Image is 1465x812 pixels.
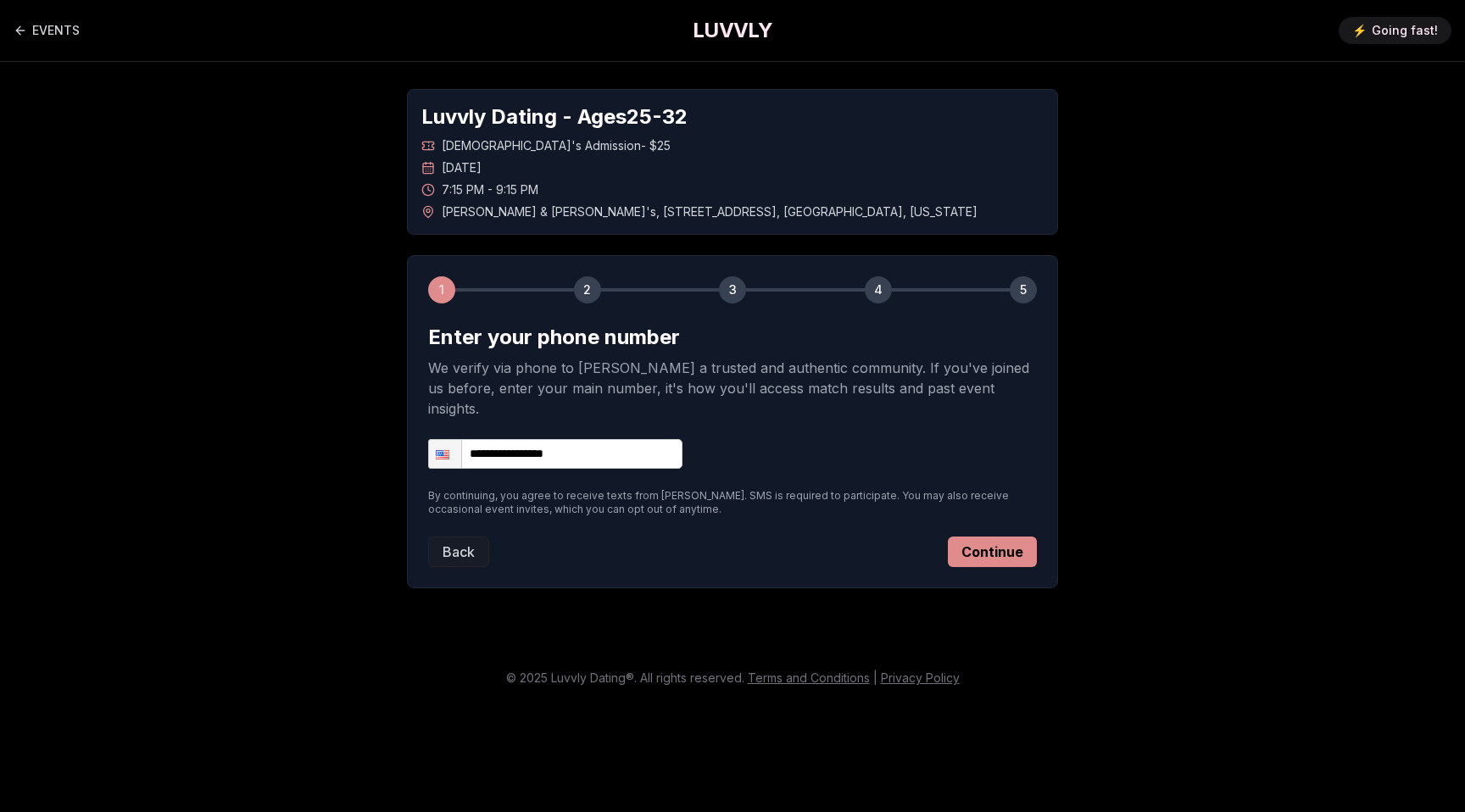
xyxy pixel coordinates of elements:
[1372,22,1438,39] span: Going fast!
[1352,22,1367,39] span: ⚡️
[442,181,538,198] span: 7:15 PM - 9:15 PM
[865,276,892,303] div: 4
[442,203,978,220] span: [PERSON_NAME] & [PERSON_NAME]'s , [STREET_ADDRESS] , [GEOGRAPHIC_DATA] , [US_STATE]
[421,103,1044,131] h1: Luvvly Dating - Ages 25 - 32
[428,489,1037,516] p: By continuing, you agree to receive texts from [PERSON_NAME]. SMS is required to participate. You...
[719,276,746,303] div: 3
[442,159,482,176] span: [DATE]
[428,358,1037,419] p: We verify via phone to [PERSON_NAME] a trusted and authentic community. If you've joined us befor...
[428,276,455,303] div: 1
[442,137,671,154] span: [DEMOGRAPHIC_DATA]'s Admission - $25
[948,537,1037,567] button: Continue
[14,14,80,47] a: Back to events
[1010,276,1037,303] div: 5
[428,324,1037,351] h2: Enter your phone number
[748,670,870,685] a: Terms and Conditions
[574,276,601,303] div: 2
[429,440,461,468] div: United States: + 1
[428,537,489,567] button: Back
[881,670,960,685] a: Privacy Policy
[873,670,877,685] span: |
[693,17,772,44] a: LUVVLY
